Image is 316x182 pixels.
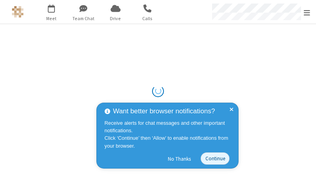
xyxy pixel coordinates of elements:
iframe: Chat [296,161,310,176]
button: Continue [201,152,229,165]
span: Drive [101,15,130,22]
div: Receive alerts for chat messages and other important notifications. Click ‘Continue’ then ‘Allow’... [105,119,233,150]
span: Want better browser notifications? [113,106,215,116]
span: Calls [133,15,162,22]
button: No Thanks [164,152,195,165]
span: Meet [37,15,66,22]
span: Team Chat [69,15,98,22]
img: Astra [12,6,24,18]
